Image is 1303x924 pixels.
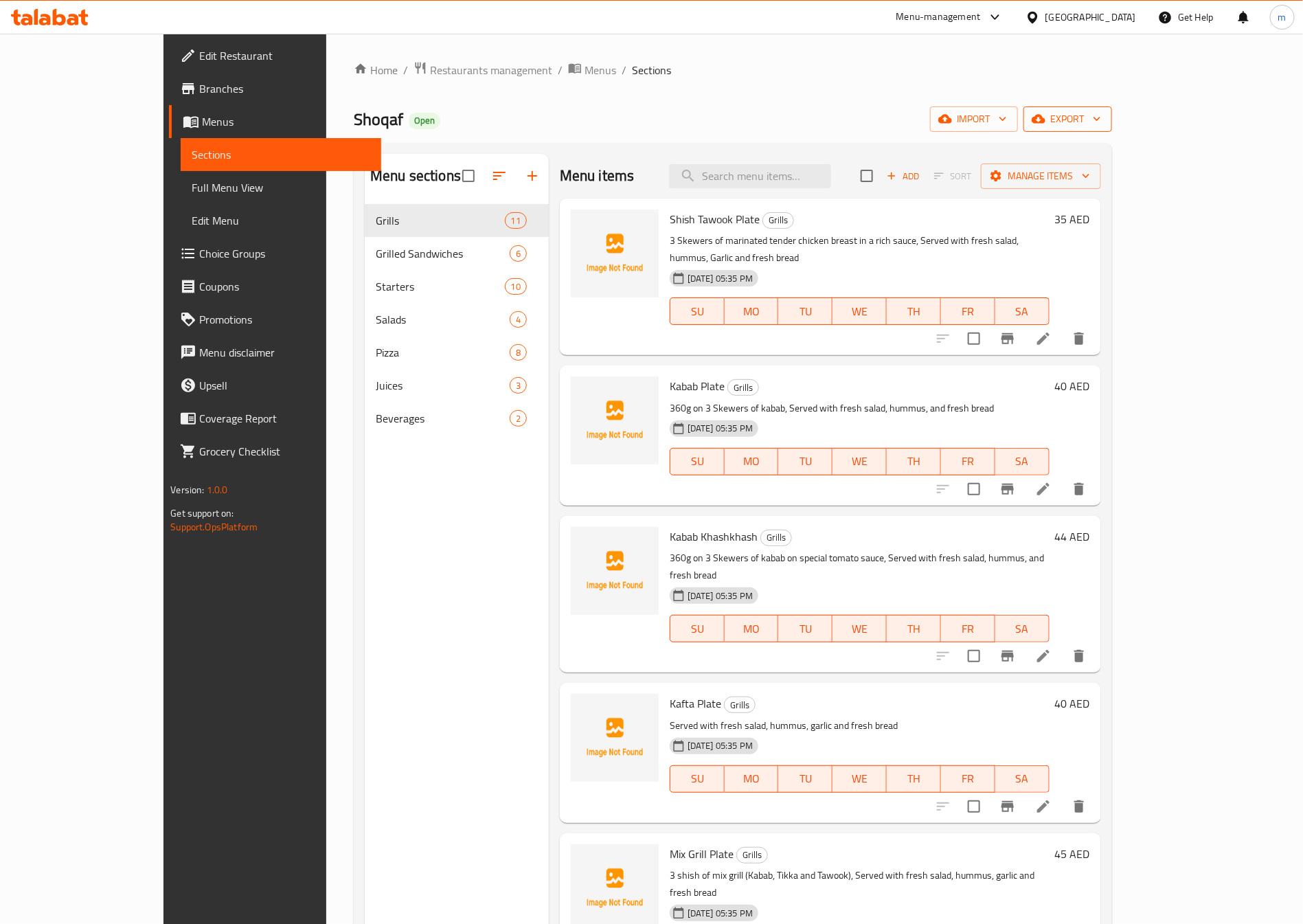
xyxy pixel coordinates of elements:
[832,448,887,475] button: WE
[510,412,526,425] span: 2
[682,589,758,602] span: [DATE] 05:35 PM
[571,376,659,464] img: Kabab Plate
[376,377,510,394] span: Juices
[1034,111,1101,128] span: export
[376,278,505,295] div: Starters
[1055,376,1090,396] h6: 40 AED
[676,619,719,639] span: SU
[170,518,258,536] a: Support.OpsPlatform
[832,297,887,325] button: WE
[1023,106,1112,132] button: export
[670,526,758,547] span: Kabab Khashkhash
[365,204,549,237] div: Grills11
[991,322,1024,355] button: Branch-specific-item
[991,473,1024,506] button: Branch-specific-item
[682,739,758,752] span: [DATE] 05:35 PM
[670,717,1050,734] p: Served with fresh salad, hummus, garlic and fresh bread
[778,297,832,325] button: TU
[670,693,721,714] span: Kafta Plate
[728,380,758,396] span: Grills
[725,297,779,325] button: MO
[960,642,988,671] span: Select to update
[761,530,791,545] span: Grills
[1055,527,1090,546] h6: 44 AED
[376,245,510,262] span: Grilled Sandwiches
[838,769,881,789] span: WE
[682,272,758,285] span: [DATE] 05:35 PM
[670,232,1050,267] p: 3 Skewers of marinated tender chicken breast in a rich sauce, Served with fresh salad, hummus, Ga...
[887,297,941,325] button: TH
[1001,302,1044,322] span: SA
[670,550,1050,584] p: 360g on 3 Skewers of kabab on special tomato sauce, Served with fresh salad, hummus, and fresh bread
[169,105,381,138] a: Menus
[403,62,408,78] li: /
[510,247,526,260] span: 6
[730,619,773,639] span: MO
[947,451,990,471] span: FR
[199,443,370,460] span: Grocery Checklist
[181,204,381,237] a: Edit Menu
[413,61,552,79] a: Restaurants management
[376,311,510,328] span: Salads
[995,297,1050,325] button: SA
[170,504,234,522] span: Get support on:
[354,61,1112,79] nav: breadcrumb
[941,297,995,325] button: FR
[730,302,773,322] span: MO
[784,302,827,322] span: TU
[376,410,510,427] div: Beverages
[1055,210,1090,229] h6: 35 AED
[784,451,827,471] span: TU
[199,47,370,64] span: Edit Restaurant
[682,422,758,435] span: [DATE] 05:35 PM
[169,369,381,402] a: Upsell
[510,346,526,359] span: 8
[670,209,760,229] span: Shish Tawook Plate
[885,168,922,184] span: Add
[370,166,461,186] h2: Menu sections
[941,111,1007,128] span: import
[881,166,925,187] span: Add item
[725,448,779,475] button: MO
[199,245,370,262] span: Choice Groups
[670,400,1050,417] p: 360g on 3 Skewers of kabab, Served with fresh salad, hummus, and fresh bread
[941,615,995,642] button: FR
[670,867,1050,901] p: 3 shish of mix grill (Kabab, Tikka and Tawook), Served with fresh salad, hummus, garlic and fresh...
[838,302,881,322] span: WE
[995,765,1050,793] button: SA
[925,166,981,187] span: Select section first
[892,769,936,789] span: TH
[571,210,659,297] img: Shish Tawook Plate
[991,640,1024,673] button: Branch-specific-item
[676,451,719,471] span: SU
[784,619,827,639] span: TU
[725,765,779,793] button: MO
[169,402,381,435] a: Coverage Report
[568,61,616,79] a: Menus
[991,790,1024,823] button: Branch-specific-item
[676,302,719,322] span: SU
[947,769,990,789] span: FR
[881,166,925,187] button: Add
[510,377,527,394] div: items
[727,379,759,396] div: Grills
[1063,640,1096,673] button: delete
[1063,790,1096,823] button: delete
[506,280,526,293] span: 10
[558,62,563,78] li: /
[365,199,549,440] nav: Menu sections
[169,237,381,270] a: Choice Groups
[947,619,990,639] span: FR
[510,344,527,361] div: items
[505,278,527,295] div: items
[736,847,768,864] div: Grills
[192,146,370,163] span: Sections
[202,113,370,130] span: Menus
[737,847,767,863] span: Grills
[1045,10,1136,25] div: [GEOGRAPHIC_DATA]
[730,769,773,789] span: MO
[585,62,616,78] span: Menus
[887,615,941,642] button: TH
[778,765,832,793] button: TU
